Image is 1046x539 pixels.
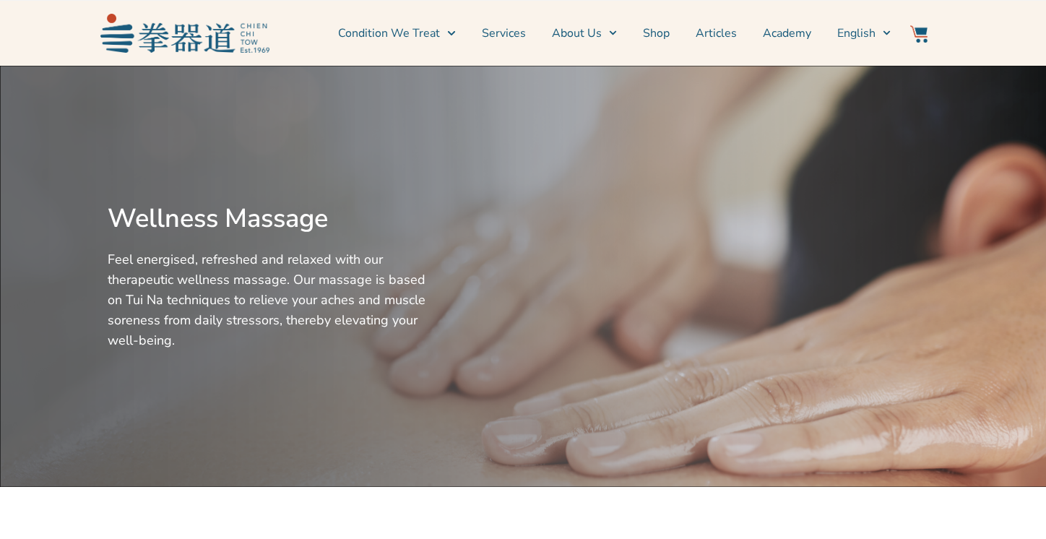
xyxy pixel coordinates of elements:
[837,15,891,51] a: English
[482,15,526,51] a: Services
[643,15,670,51] a: Shop
[696,15,737,51] a: Articles
[108,203,440,235] h2: Wellness Massage
[910,25,928,43] img: Website Icon-03
[837,25,876,42] span: English
[277,15,891,51] nav: Menu
[108,249,440,350] p: Feel energised, refreshed and relaxed with our therapeutic wellness massage. Our massage is based...
[338,15,455,51] a: Condition We Treat
[552,15,617,51] a: About Us
[763,15,811,51] a: Academy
